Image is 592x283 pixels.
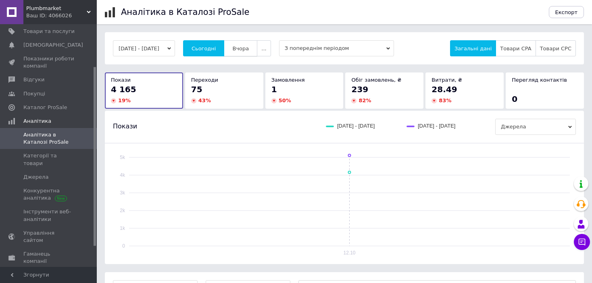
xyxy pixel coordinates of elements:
[23,41,83,49] span: [DEMOGRAPHIC_DATA]
[500,45,531,52] span: Товари CPA
[279,97,291,103] span: 50 %
[431,77,462,83] span: Витрати, ₴
[359,97,371,103] span: 82 %
[113,122,137,131] span: Покази
[198,97,211,103] span: 43 %
[351,77,401,83] span: Обіг замовлень, ₴
[549,6,584,18] button: Експорт
[23,104,67,111] span: Каталог ProSale
[191,85,202,94] span: 75
[120,172,125,178] text: 4k
[261,45,266,52] span: ...
[512,94,517,104] span: 0
[23,229,75,244] span: Управління сайтом
[113,40,175,56] button: [DATE] - [DATE]
[23,76,44,83] span: Відгуки
[23,131,75,146] span: Аналітика в Каталозі ProSale
[120,208,125,213] text: 2k
[111,77,131,83] span: Покази
[351,85,368,94] span: 239
[23,250,75,265] span: Гаманець компанії
[271,77,305,83] span: Замовлення
[23,187,75,202] span: Конкурентна аналітика
[343,250,355,256] text: 12.10
[26,12,97,19] div: Ваш ID: 4066026
[271,85,277,94] span: 1
[512,77,567,83] span: Перегляд контактів
[257,40,271,56] button: ...
[120,225,125,231] text: 1k
[232,45,249,52] span: Вчора
[536,40,576,56] button: Товари CPC
[23,28,75,35] span: Товари та послуги
[191,77,218,83] span: Переходи
[23,90,45,97] span: Покупці
[26,5,87,12] span: Plumbmarket
[23,208,75,223] span: Інструменти веб-аналітики
[431,85,457,94] span: 28.49
[23,55,75,70] span: Показники роботи компанії
[555,9,578,15] span: Експорт
[495,119,576,135] span: Джерела
[23,174,48,181] span: Джерела
[279,40,394,56] span: З попереднім періодом
[120,155,125,160] text: 5k
[454,45,492,52] span: Загальні дані
[450,40,496,56] button: Загальні дані
[224,40,257,56] button: Вчора
[192,45,216,52] span: Сьогодні
[121,7,249,17] h1: Аналітика в Каталозі ProSale
[122,243,125,249] text: 0
[439,97,451,103] span: 83 %
[120,190,125,196] text: 3k
[540,45,571,52] span: Товари CPC
[111,85,136,94] span: 4 165
[496,40,536,56] button: Товари CPA
[118,97,131,103] span: 19 %
[23,118,51,125] span: Аналітика
[23,152,75,167] span: Категорії та товари
[183,40,225,56] button: Сьогодні
[574,234,590,250] button: Чат з покупцем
